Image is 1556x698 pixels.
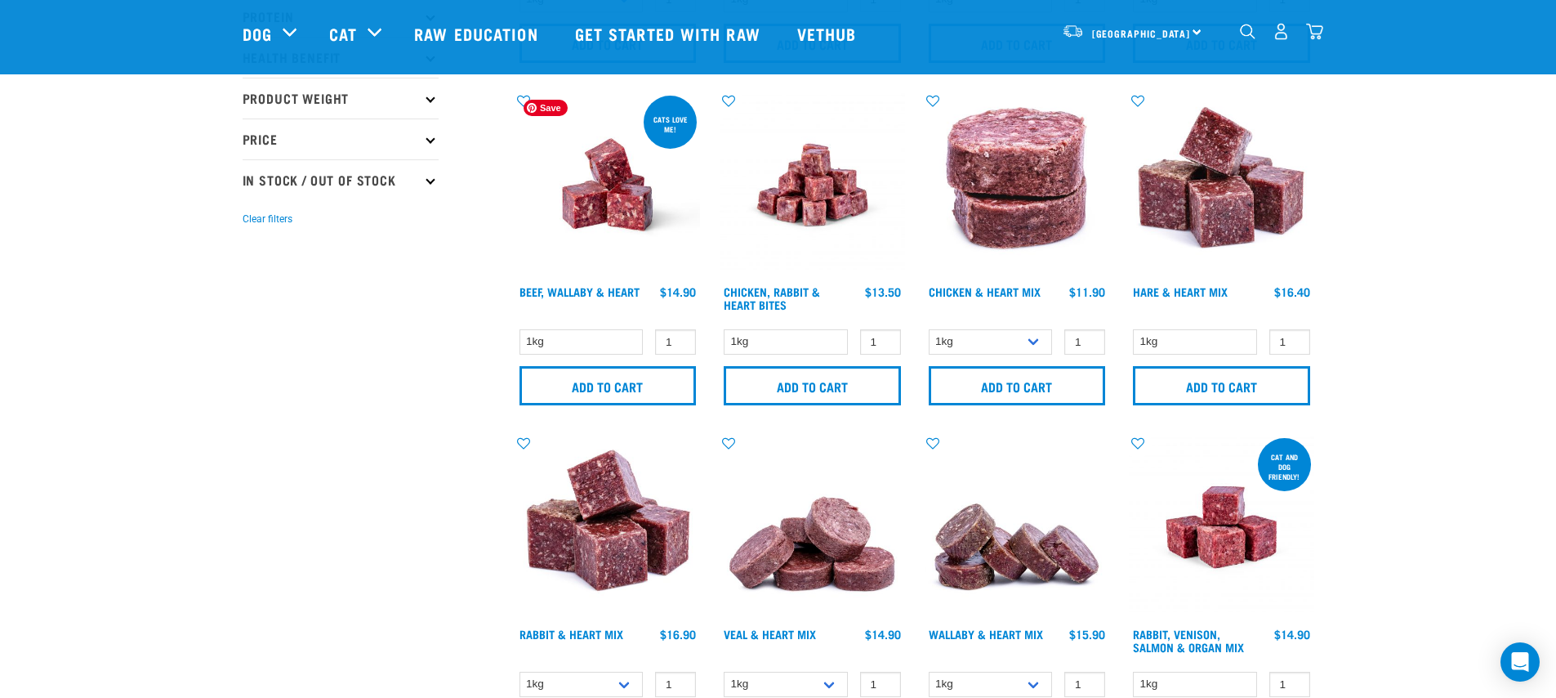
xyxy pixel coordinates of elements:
[660,628,696,641] div: $16.90
[1273,23,1290,40] img: user.png
[720,435,905,620] img: 1152 Veal Heart Medallions 01
[519,289,640,294] a: Beef, Wallaby & Heart
[929,289,1041,294] a: Chicken & Heart Mix
[1274,285,1310,298] div: $16.40
[1129,435,1314,620] img: Rabbit Venison Salmon Organ 1688
[1133,631,1244,650] a: Rabbit, Venison, Salmon & Organ Mix
[925,92,1110,278] img: Chicken and Heart Medallions
[929,366,1106,405] input: Add to cart
[865,285,901,298] div: $13.50
[1269,672,1310,697] input: 1
[1306,23,1323,40] img: home-icon@2x.png
[655,672,696,697] input: 1
[720,92,905,278] img: Chicken Rabbit Heart 1609
[860,672,901,697] input: 1
[1064,672,1105,697] input: 1
[865,628,901,641] div: $14.90
[243,119,439,159] p: Price
[781,1,877,66] a: Vethub
[860,329,901,355] input: 1
[398,1,558,66] a: Raw Education
[1062,24,1084,38] img: van-moving.png
[559,1,781,66] a: Get started with Raw
[724,631,816,637] a: Veal & Heart Mix
[660,285,696,298] div: $14.90
[1258,445,1311,489] div: Cat and dog friendly!
[243,78,439,119] p: Product Weight
[329,21,357,46] a: Cat
[724,289,820,307] a: Chicken, Rabbit & Heart Bites
[524,100,568,116] span: Save
[1133,289,1228,294] a: Hare & Heart Mix
[929,631,1043,637] a: Wallaby & Heart Mix
[1274,628,1310,641] div: $14.90
[1133,366,1310,405] input: Add to cart
[644,107,697,141] div: Cats love me!
[655,329,696,355] input: 1
[515,435,701,620] img: 1087 Rabbit Heart Cubes 01
[243,159,439,200] p: In Stock / Out Of Stock
[243,21,272,46] a: Dog
[1064,329,1105,355] input: 1
[1069,628,1105,641] div: $15.90
[724,366,901,405] input: Add to cart
[1269,329,1310,355] input: 1
[519,631,623,637] a: Rabbit & Heart Mix
[1129,92,1314,278] img: Pile Of Cubed Hare Heart For Pets
[519,366,697,405] input: Add to cart
[515,92,701,278] img: Raw Essentials 2024 July2572 Beef Wallaby Heart
[1092,30,1191,36] span: [GEOGRAPHIC_DATA]
[925,435,1110,620] img: 1093 Wallaby Heart Medallions 01
[1069,285,1105,298] div: $11.90
[1240,24,1255,39] img: home-icon-1@2x.png
[243,212,292,226] button: Clear filters
[1500,642,1540,682] div: Open Intercom Messenger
